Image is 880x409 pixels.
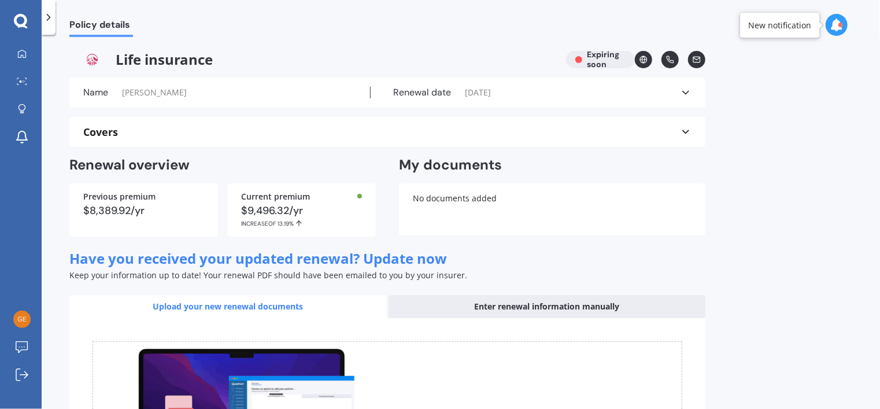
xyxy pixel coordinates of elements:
div: No documents added [399,183,705,235]
img: AIA.webp [69,51,116,68]
label: Name [83,87,108,98]
h2: Renewal overview [69,156,376,174]
div: Upload your new renewal documents [69,295,386,318]
span: 13.19% [278,220,294,227]
span: Keep your information up to date! Your renewal PDF should have been emailed to you by your insurer. [69,270,467,281]
span: Policy details [69,19,133,35]
span: [PERSON_NAME] [122,87,187,98]
span: Have you received your updated renewal? Update now [69,249,447,268]
span: INCREASE OF [241,220,278,227]
div: Enter renewal information manually [389,295,705,318]
label: Renewal date [394,87,452,98]
img: 270da506814846b1ddd51c26f6090766 [13,311,31,328]
div: New notification [748,19,811,31]
span: [DATE] [465,87,491,98]
h2: My documents [399,156,502,174]
div: Previous premium [83,193,204,201]
div: $8,389.92/yr [83,205,204,216]
div: $9,496.32/yr [241,205,362,227]
div: Current premium [241,193,362,201]
span: Life insurance [69,51,557,68]
div: Covers [83,126,692,138]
